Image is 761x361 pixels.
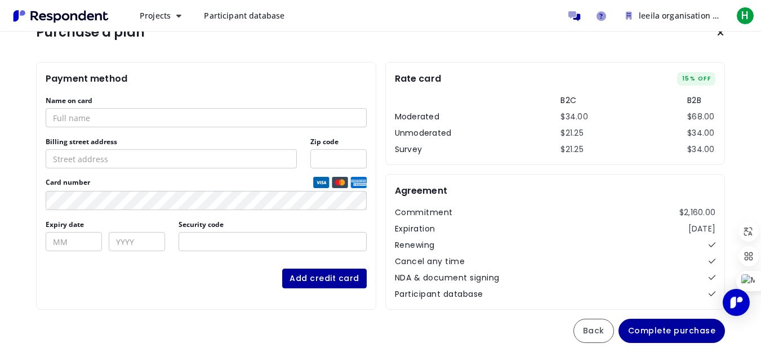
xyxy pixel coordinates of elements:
a: Message participants [563,5,585,27]
button: H [734,6,756,26]
button: leeila organisation Team [617,6,729,26]
input: YYYY [109,232,165,251]
dt: Renewing [395,239,435,251]
a: Help and support [590,5,612,27]
dt: Cancel any time [395,256,465,268]
td: $21.25 [560,127,589,139]
dt: Participant database [395,288,483,300]
span: H [736,7,754,25]
th: Survey [395,144,462,155]
button: Add credit card [282,269,367,288]
img: mastercard credit card logo [332,177,348,188]
label: Billing street address [46,137,117,146]
label: Zip code [310,137,339,146]
button: Keep current plan [709,21,732,44]
th: B2C [560,95,589,106]
span: 15% OFF [677,72,716,86]
td: $34.00 [560,111,589,123]
th: B2B [687,95,715,106]
dd: [DATE] [688,223,716,235]
dt: Commitment [395,207,453,219]
td: $68.00 [687,111,715,123]
span: Participant database [204,10,284,21]
input: Street address [46,149,297,168]
th: Moderated [395,111,462,123]
img: Respondent [9,7,113,25]
input: Full name [46,108,367,127]
button: Projects [131,6,190,26]
img: visa credit card logo [313,177,330,188]
span: Card number [46,178,311,187]
h2: Rate card [395,72,441,86]
td: $21.25 [560,144,589,155]
span: Projects [140,10,171,21]
h2: Agreement [395,184,447,198]
button: Back [573,319,614,343]
th: Unmoderated [395,127,462,139]
h2: Payment method [46,72,127,86]
img: amex credit card logo [350,177,367,188]
span: leeila organisation Team [639,10,733,21]
td: $34.00 [687,144,715,155]
dt: NDA & document signing [395,272,500,284]
dt: Expiration [395,223,435,235]
td: $34.00 [687,127,715,139]
div: Open Intercom Messenger [723,289,750,316]
label: Security code [179,220,224,229]
dd: $2,160.00 [679,207,715,219]
label: Name on card [46,96,92,105]
button: Complete purchase [618,319,726,343]
input: MM [46,232,102,251]
label: Expiry date [46,220,84,229]
h1: Purchase a plan [36,25,145,41]
a: Participant database [195,6,293,26]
